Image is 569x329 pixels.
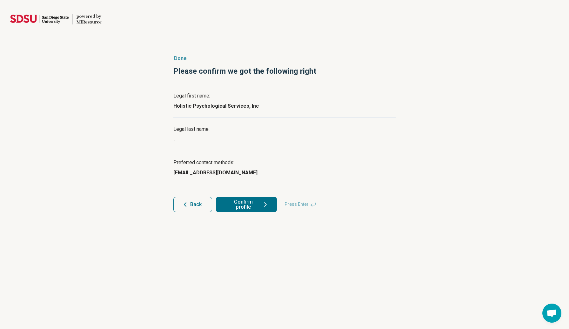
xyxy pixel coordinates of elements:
span: Press Enter [281,197,320,212]
p: Done [173,55,396,62]
button: Confirm profile [216,197,277,212]
p: Legal last name: [173,125,396,133]
p: Legal first name: [173,92,396,100]
h1: Please confirm we got the following right [173,66,396,77]
span: Back [190,202,202,207]
div: Open chat [542,304,561,323]
p: Holistic Psychological Services, Inc [173,102,259,110]
p: Preferred contact methods: [173,159,396,166]
button: Back [173,197,212,212]
p: . [173,136,175,143]
img: San Diego State University [10,11,69,27]
p: [EMAIL_ADDRESS][DOMAIN_NAME] [173,169,258,177]
a: San Diego State Universitypowered by [10,11,102,27]
div: powered by [77,14,102,19]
